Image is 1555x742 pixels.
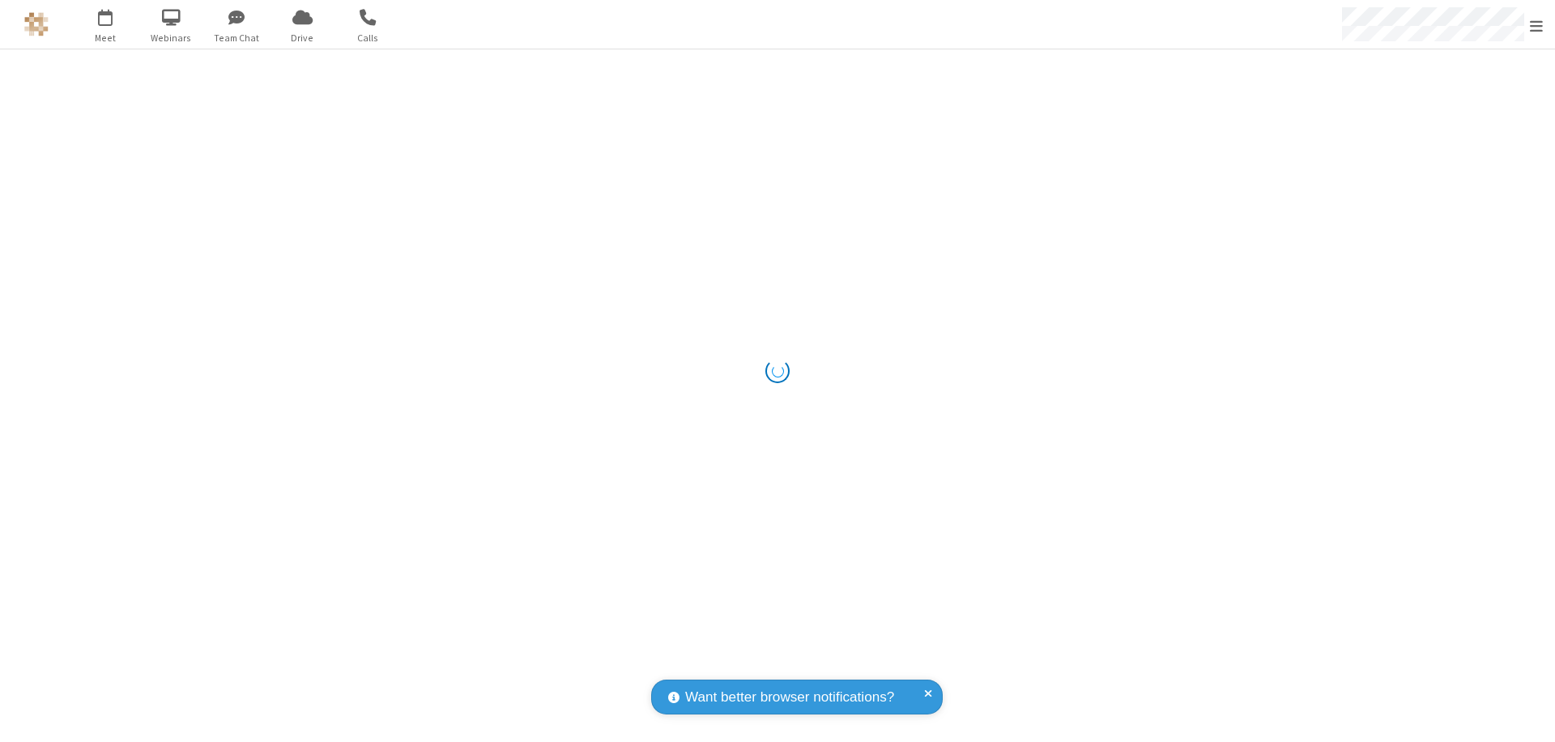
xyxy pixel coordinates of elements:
[141,31,202,45] span: Webinars
[24,12,49,36] img: QA Selenium DO NOT DELETE OR CHANGE
[338,31,398,45] span: Calls
[272,31,333,45] span: Drive
[75,31,136,45] span: Meet
[207,31,267,45] span: Team Chat
[685,687,894,708] span: Want better browser notifications?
